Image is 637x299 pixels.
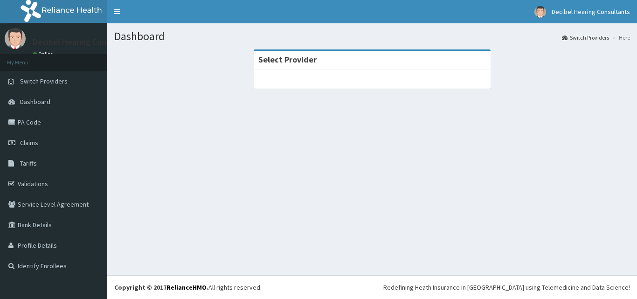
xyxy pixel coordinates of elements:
footer: All rights reserved. [107,275,637,299]
span: Tariffs [20,159,37,167]
li: Here [610,34,630,42]
a: Online [33,51,55,57]
img: User Image [5,28,26,49]
strong: Copyright © 2017 . [114,283,208,292]
strong: Select Provider [258,54,317,65]
span: Dashboard [20,97,50,106]
a: RelianceHMO [166,283,207,292]
a: Switch Providers [562,34,609,42]
p: Decibel Hearing Consultants [33,38,137,46]
h1: Dashboard [114,30,630,42]
img: User Image [534,6,546,18]
span: Switch Providers [20,77,68,85]
span: Decibel Hearing Consultants [552,7,630,16]
div: Redefining Heath Insurance in [GEOGRAPHIC_DATA] using Telemedicine and Data Science! [383,283,630,292]
span: Claims [20,139,38,147]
